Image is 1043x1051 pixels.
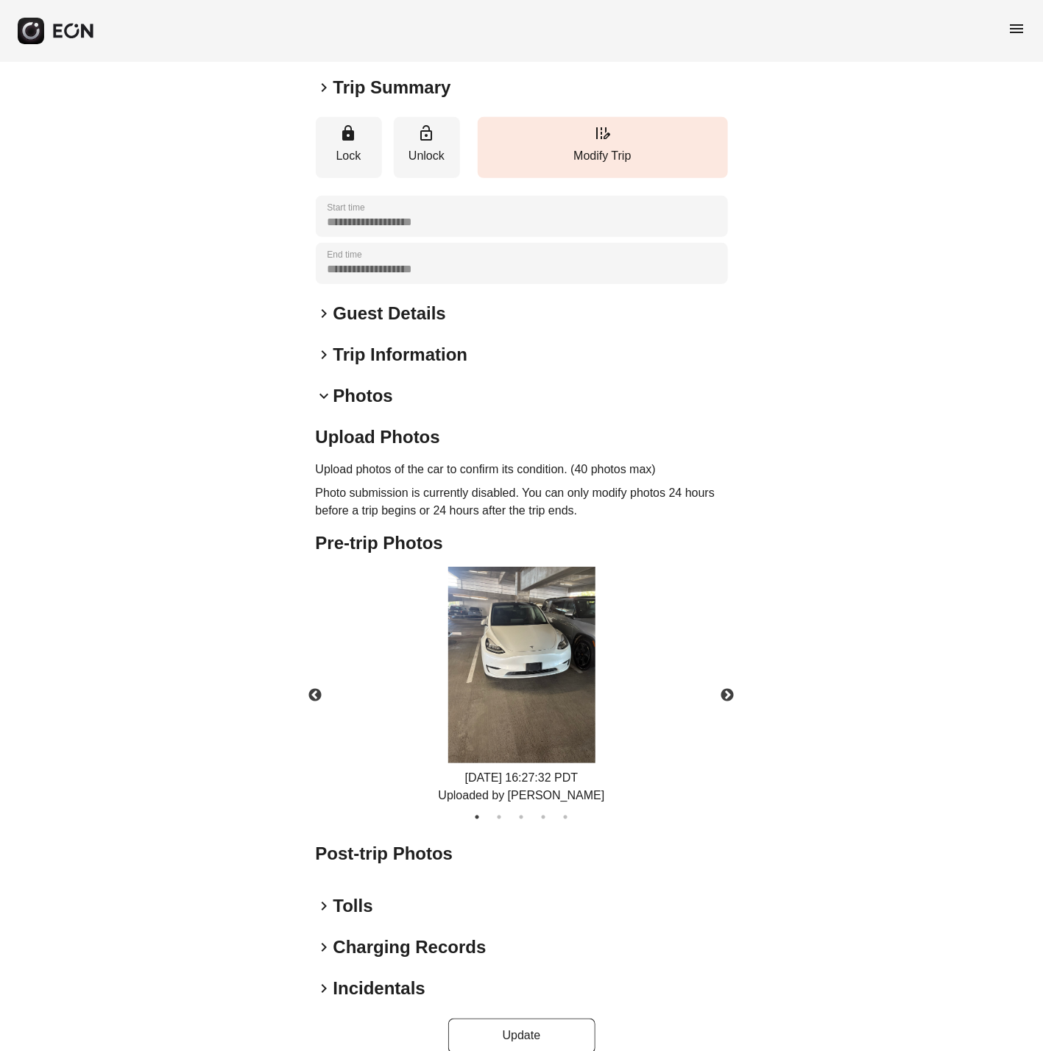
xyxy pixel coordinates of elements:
[333,895,373,919] h2: Tolls
[333,977,425,1001] h2: Incidentals
[418,124,436,142] span: lock_open
[439,787,605,804] div: Uploaded by [PERSON_NAME]
[333,343,468,367] h2: Trip Information
[316,346,333,364] span: keyboard_arrow_right
[323,147,375,165] p: Lock
[316,79,333,96] span: keyboard_arrow_right
[594,124,612,142] span: edit_road
[401,147,453,165] p: Unlock
[316,305,333,322] span: keyboard_arrow_right
[340,124,358,142] span: lock
[316,117,382,178] button: Lock
[316,898,333,916] span: keyboard_arrow_right
[316,980,333,998] span: keyboard_arrow_right
[559,810,573,824] button: 5
[333,936,487,960] h2: Charging Records
[316,842,728,866] h2: Post-trip Photos
[316,531,728,555] h2: Pre-trip Photos
[316,461,728,478] p: Upload photos of the car to confirm its condition. (40 photos max)
[316,425,728,449] h2: Upload Photos
[290,670,342,721] button: Previous
[333,302,446,325] h2: Guest Details
[316,484,728,520] p: Photo submission is currently disabled. You can only modify photos 24 hours before a trip begins ...
[333,384,393,408] h2: Photos
[537,810,551,824] button: 4
[394,117,460,178] button: Unlock
[316,939,333,957] span: keyboard_arrow_right
[333,76,451,99] h2: Trip Summary
[492,810,507,824] button: 2
[1008,20,1025,38] span: menu
[316,387,333,405] span: keyboard_arrow_down
[439,769,605,804] div: [DATE] 16:27:32 PDT
[702,670,754,721] button: Next
[485,147,721,165] p: Modify Trip
[478,117,728,178] button: Modify Trip
[470,810,485,824] button: 1
[515,810,529,824] button: 3
[448,567,595,763] img: https://fastfleet.me/rails/active_storage/blobs/redirect/eyJfcmFpbHMiOnsibWVzc2FnZSI6IkJBaHBBMGhX...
